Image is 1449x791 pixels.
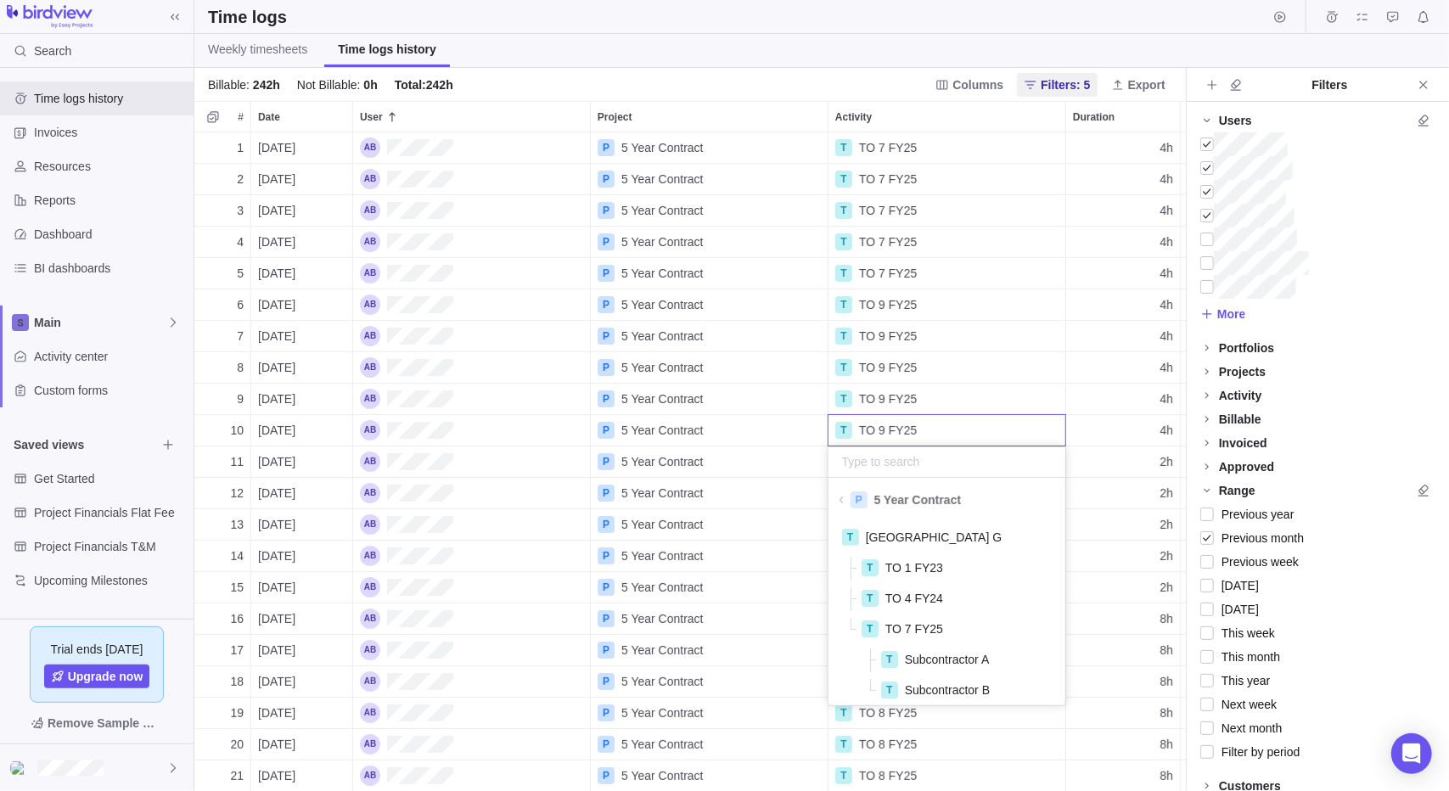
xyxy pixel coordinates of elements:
[828,447,1065,478] input: Type to search
[828,614,1066,644] div: TO 7 FY25
[835,422,852,439] div: T
[905,651,990,668] span: Subcontractor A
[885,590,943,607] span: TO 4 FY24
[828,515,1066,705] div: grid
[862,590,879,607] div: T
[828,644,1066,675] div: Subcontractor A
[866,529,1003,546] span: [GEOGRAPHIC_DATA] G
[828,675,1066,705] div: Subcontractor B
[885,559,943,576] span: TO 1 FY23
[828,415,1066,446] div: Activity
[862,559,879,576] div: T
[862,620,879,637] div: T
[881,651,898,668] div: T
[828,583,1066,614] div: TO 4 FY24
[885,620,943,637] span: TO 7 FY25
[828,522,1066,553] div: Downtown SF Gate G
[828,553,1066,583] div: TO 1 FY23
[881,682,898,698] div: T
[851,491,868,508] div: P
[859,422,917,439] span: TO 9 FY25
[874,491,961,508] span: 5 Year Contract
[905,682,990,698] span: Subcontractor B
[842,529,859,546] div: T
